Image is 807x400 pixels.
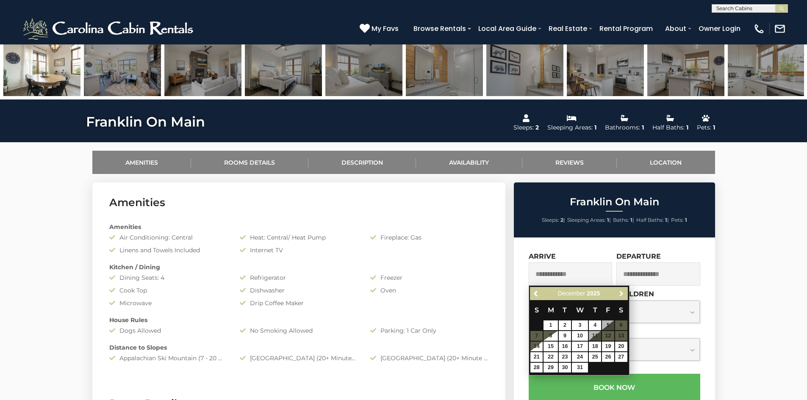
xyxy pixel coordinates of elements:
div: Dogs Allowed [103,326,233,335]
div: Kitchen / Dining [103,263,495,271]
a: 22 [544,352,558,362]
a: Rental Program [595,21,657,36]
a: 4 [589,320,601,330]
strong: 1 [685,217,687,223]
a: 1 [544,320,558,330]
a: Owner Login [694,21,745,36]
a: Next [616,288,627,299]
div: Internet TV [233,246,364,254]
span: Thursday [593,306,597,314]
img: 167127317 [325,43,402,96]
div: Microwave [103,299,233,307]
span: Next [618,290,625,297]
div: Appalachian Ski Mountain (7 - 20 Minute Drive) [103,354,233,362]
a: 10 [572,331,588,341]
a: 14 [530,342,543,351]
span: My Favs [372,23,399,34]
a: 15 [544,342,558,351]
a: 24 [572,352,588,362]
img: 167127313 [567,43,644,96]
div: Distance to Slopes [103,343,495,352]
img: 167127318 [406,43,483,96]
img: 167127310 [164,43,241,96]
div: House Rules [103,316,495,324]
a: My Favs [360,23,401,34]
div: Amenities [103,223,495,231]
a: Previous [531,288,541,299]
span: 2025 [587,290,600,297]
a: Description [308,151,416,174]
a: Rooms Details [191,151,308,174]
span: Friday [606,306,610,314]
span: Sleeps: [542,217,559,223]
a: About [661,21,691,36]
a: 18 [589,342,601,351]
label: Children [616,290,654,298]
img: 167127316 [245,43,322,96]
img: mail-regular-white.png [774,23,786,35]
img: 167127312 [728,43,805,96]
a: Amenities [92,151,191,174]
a: 16 [559,342,571,351]
strong: 1 [607,217,609,223]
span: Pets: [671,217,684,223]
a: Availability [416,151,522,174]
a: 23 [559,352,571,362]
div: [GEOGRAPHIC_DATA] (20+ Minute Drive) [364,354,494,362]
img: White-1-2.png [21,16,197,41]
div: Refrigerator [233,273,364,282]
div: Dining Seats: 4 [103,273,233,282]
a: 19 [602,342,614,351]
a: 8 [544,331,558,341]
a: 2 [559,320,571,330]
span: Wednesday [576,306,584,314]
div: Oven [364,286,494,295]
li: | [567,215,611,226]
a: 28 [530,363,543,372]
span: Half Baths: [636,217,664,223]
span: Sunday [535,306,539,314]
a: 27 [615,352,627,362]
a: 29 [544,363,558,372]
h2: Franklin On Main [516,196,713,207]
li: | [636,215,669,226]
span: Monday [548,306,554,314]
h3: Amenities [109,195,488,210]
strong: 1 [665,217,667,223]
a: Browse Rentals [409,21,470,36]
span: Saturday [619,306,623,314]
a: Real Estate [544,21,591,36]
a: 25 [589,352,601,362]
img: 167127315 [3,43,80,96]
img: 166706746 [84,43,161,96]
img: phone-regular-white.png [753,23,765,35]
div: Heat: Central/ Heat Pump [233,233,364,242]
div: Drip Coffee Maker [233,299,364,307]
a: 17 [572,342,588,351]
div: Fireplace: Gas [364,233,494,242]
span: Previous [533,290,540,297]
a: Reviews [522,151,617,174]
a: 31 [572,363,588,372]
strong: 2 [560,217,563,223]
label: Departure [616,252,661,260]
div: [GEOGRAPHIC_DATA] (20+ Minutes Drive) [233,354,364,362]
li: | [613,215,634,226]
a: 30 [559,363,571,372]
div: Air Conditioning: Central [103,233,233,242]
div: No Smoking Allowed [233,326,364,335]
div: Freezer [364,273,494,282]
div: Linens and Towels Included [103,246,233,254]
a: 21 [530,352,543,362]
span: Tuesday [563,306,567,314]
img: 167127319 [486,43,563,96]
a: 20 [615,342,627,351]
a: Local Area Guide [474,21,541,36]
div: Dishwasher [233,286,364,295]
label: Arrive [529,252,556,260]
span: Baths: [613,217,629,223]
li: | [542,215,565,226]
img: 167127311 [647,43,724,96]
span: Sleeping Areas: [567,217,606,223]
div: Cook Top [103,286,233,295]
